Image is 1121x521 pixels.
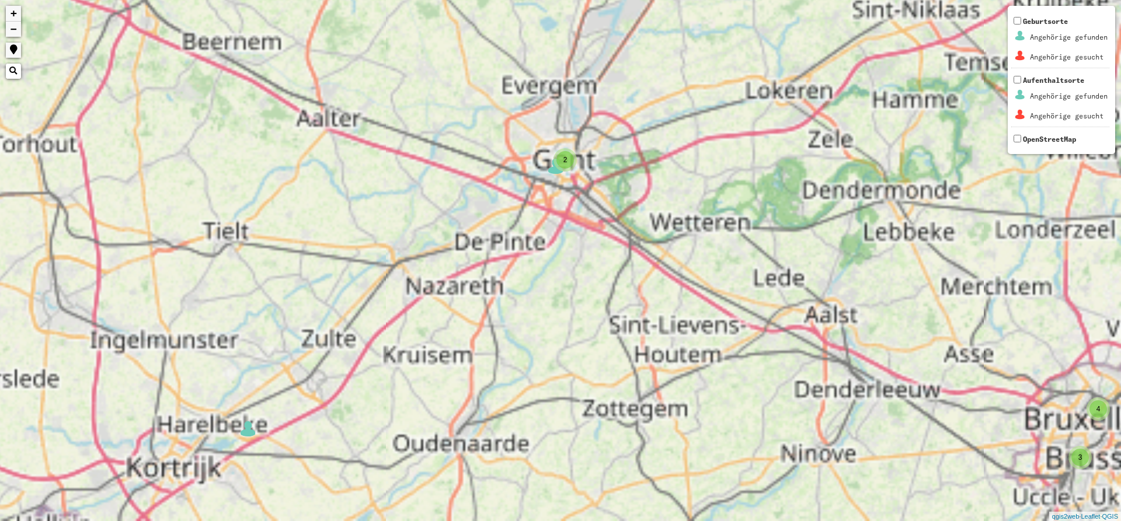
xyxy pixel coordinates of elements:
input: AufenthaltsorteAngehörige gefundenAngehörige gesucht [1014,76,1021,83]
span: OpenStreetMap [1023,135,1076,144]
td: Angehörige gesucht [1029,107,1108,125]
input: OpenStreetMap [1014,135,1021,142]
a: qgis2web [1052,513,1079,520]
td: Angehörige gesucht [1029,48,1108,67]
a: Show me where I am [6,43,21,58]
td: Angehörige gefunden [1029,28,1108,47]
span: 2 [563,156,568,164]
img: Aufenthaltsorte_1_Angeh%C3%B6rigegefunden0.png [1013,88,1028,102]
input: GeburtsorteAngehörige gefundenAngehörige gesucht [1014,17,1021,25]
span: 3 [1078,453,1082,461]
a: Zoom in [6,6,21,22]
img: Geburtsorte_2_Angeh%C3%B6rigegesucht1.png [1013,48,1028,63]
td: Angehörige gefunden [1029,87,1108,106]
a: Zoom out [6,22,21,37]
span: Aufenthaltsorte [1011,76,1109,127]
a: Leaflet [1081,513,1100,520]
span: Geburtsorte [1011,17,1109,68]
img: Aufenthaltsorte_1_Angeh%C3%B6rigegesucht1.png [1013,107,1028,122]
a: QGIS [1102,513,1118,520]
span: 4 [1096,405,1101,413]
img: Geburtsorte_2_Angeh%C3%B6rigegefunden0.png [1013,29,1028,43]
